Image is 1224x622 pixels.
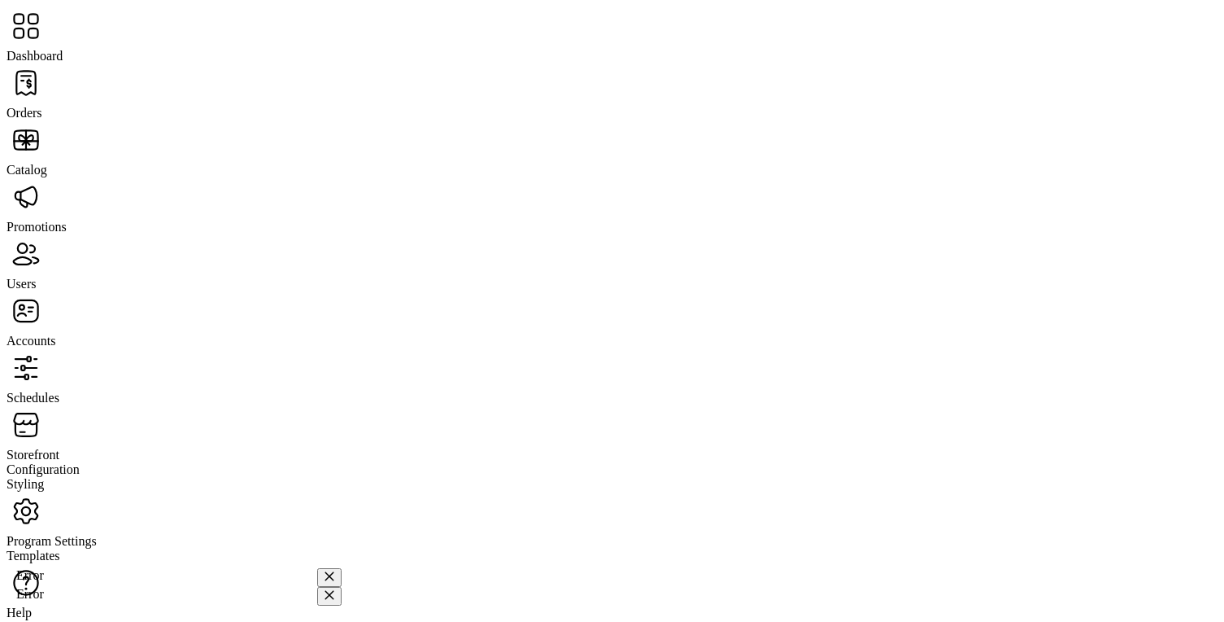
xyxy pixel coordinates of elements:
[317,568,342,587] button: Close
[7,391,59,405] span: Schedules
[7,334,55,348] span: Accounts
[7,448,59,462] span: Storefront
[7,220,67,234] span: Promotions
[7,534,97,548] span: Program Settings
[7,606,32,620] span: Help
[7,106,42,120] span: Orders
[7,549,60,563] span: Templates
[317,587,342,606] button: Close
[16,587,317,602] div: Error
[7,163,47,177] span: Catalog
[7,477,44,491] span: Styling
[16,568,317,583] div: Error
[7,277,36,291] span: Users
[7,49,63,63] span: Dashboard
[7,462,80,476] span: Configuration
